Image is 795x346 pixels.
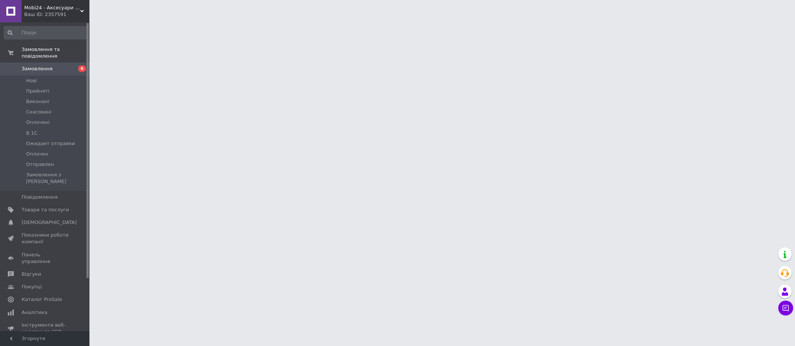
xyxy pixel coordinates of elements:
[22,283,42,290] span: Покупці
[22,296,62,303] span: Каталог ProSale
[26,140,75,147] span: Ожидает отправки
[22,46,89,60] span: Замовлення та повідомлення
[22,252,69,265] span: Панель управління
[22,194,58,201] span: Повідомлення
[22,65,53,72] span: Замовлення
[26,98,49,105] span: Виконані
[26,130,37,137] span: В 1С
[26,77,37,84] span: Нові
[778,301,793,315] button: Чат з покупцем
[26,161,54,168] span: Отправлен
[22,271,41,278] span: Відгуки
[22,219,77,226] span: [DEMOGRAPHIC_DATA]
[26,119,50,126] span: Оплачені
[22,232,69,245] span: Показники роботи компанії
[78,65,86,72] span: 6
[26,151,48,157] span: Оплачен
[4,26,88,39] input: Пошук
[22,206,69,213] span: Товари та послуги
[26,109,51,115] span: Скасовані
[26,172,87,185] span: Замовлення з [PERSON_NAME]
[24,11,89,18] div: Ваш ID: 2357591
[22,322,69,335] span: Інструменти веб-майстра та SEO
[24,4,80,11] span: Mobi24 - Аксесуари для смартфонів
[26,88,49,94] span: Прийняті
[22,309,47,316] span: Аналітика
